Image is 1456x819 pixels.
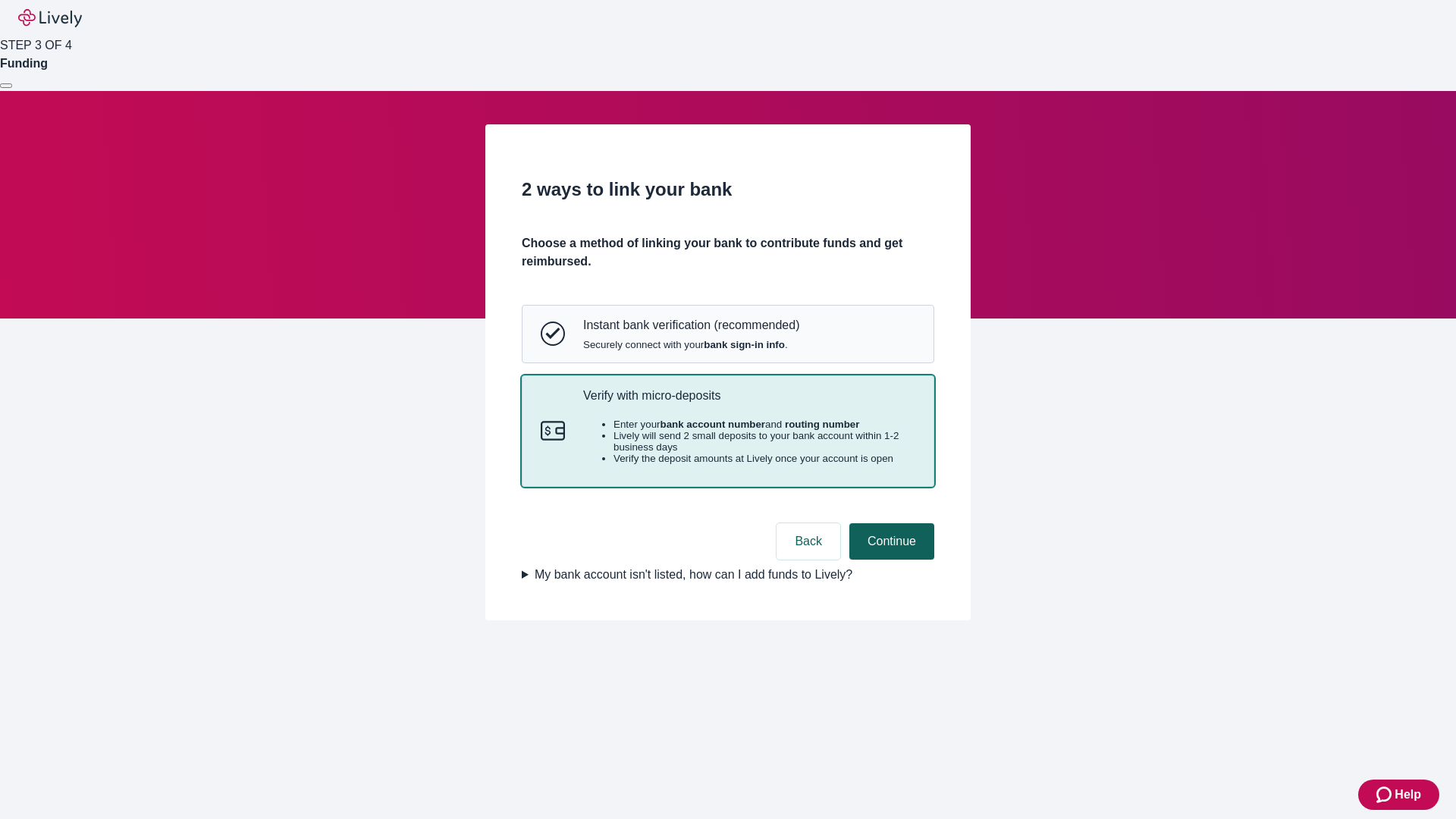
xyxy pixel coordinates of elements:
button: Micro-depositsVerify with micro-depositsEnter yourbank account numberand routing numberLively wil... [522,376,934,487]
span: Help [1395,786,1421,804]
h4: Choose a method of linking your bank to contribute funds and get reimbursed. [522,234,934,271]
h2: 2 ways to link your bank [522,176,934,203]
button: Instant bank verificationInstant bank verification (recommended)Securely connect with yourbank si... [522,306,934,362]
button: Zendesk support iconHelp [1358,780,1439,810]
button: Continue [849,523,934,560]
svg: Zendesk support icon [1376,786,1395,804]
p: Verify with micro-deposits [583,388,915,403]
strong: bank account number [661,419,766,430]
svg: Instant bank verification [541,322,565,346]
button: Back [777,523,840,560]
summary: My bank account isn't listed, how can I add funds to Lively? [522,566,934,584]
li: Lively will send 2 small deposits to your bank account within 1-2 business days [613,430,915,453]
p: Instant bank verification (recommended) [583,318,799,332]
li: Verify the deposit amounts at Lively once your account is open [613,453,915,464]
li: Enter your and [613,419,915,430]
strong: routing number [785,419,859,430]
span: Securely connect with your . [583,339,799,350]
img: Lively [18,9,82,27]
svg: Micro-deposits [541,419,565,443]
strong: bank sign-in info [704,339,785,350]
